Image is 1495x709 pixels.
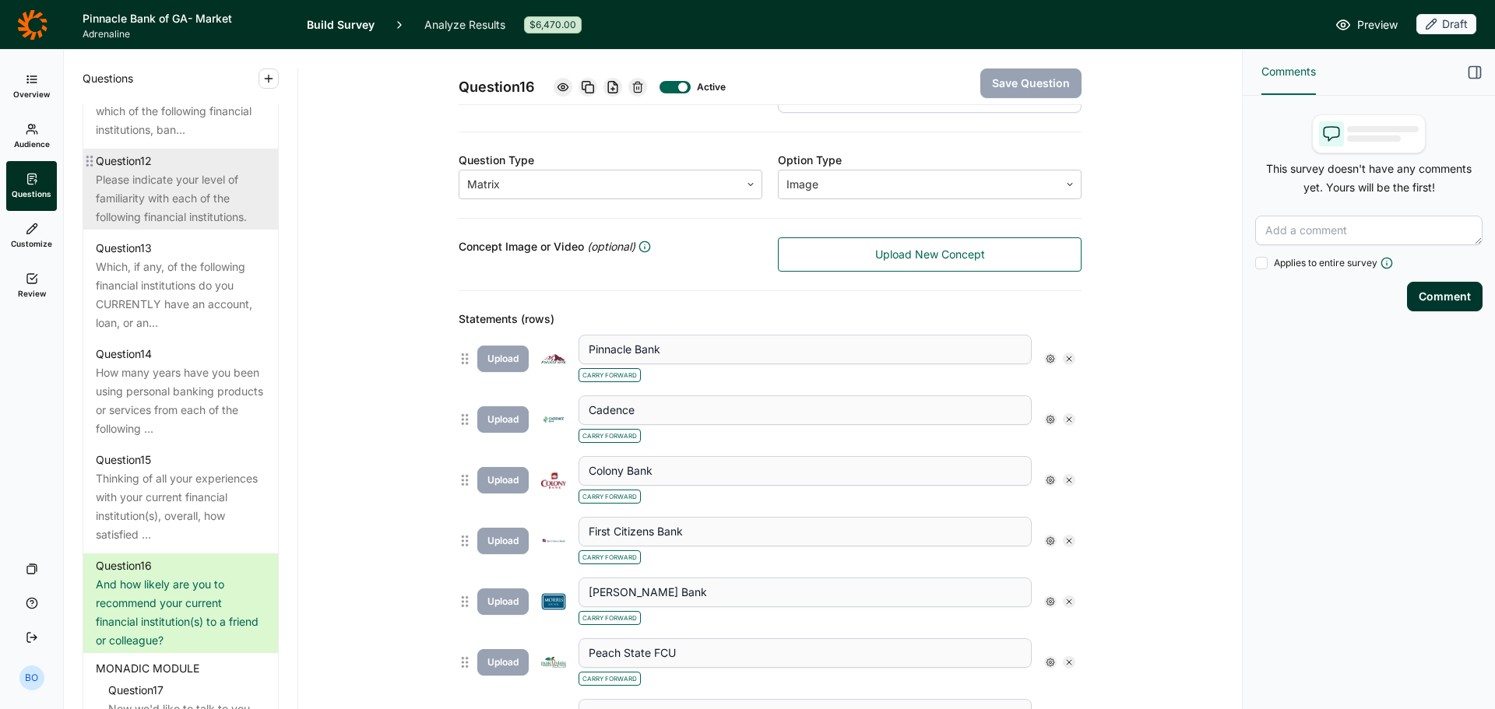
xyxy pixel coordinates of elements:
span: Overview [13,89,50,100]
a: Question12Please indicate your level of familiarity with each of the following financial institut... [83,149,278,230]
div: Draft [1416,14,1476,34]
div: Settings [1044,474,1057,486]
div: Remove [1063,413,1075,426]
button: Upload [477,528,529,554]
img: jnardet4hzthd7cqmssw.webp [541,657,566,669]
div: Remove [1063,474,1075,486]
img: u7pehoslqprghjly2nrn.png [541,354,566,363]
div: Delete [628,78,647,97]
span: Upload New Concept [875,247,985,262]
div: And how likely are you to recommend your current financial institution(s) to a friend or colleague? [96,575,266,650]
img: ees21vrsrlxj6b9ne0uy.jpg [541,414,566,426]
span: Carry Forward [582,553,637,562]
a: Question14How many years have you been using personal banking products or services from each of t... [83,342,278,441]
a: Question13Which, if any, of the following financial institutions do you CURRENTLY have an account... [83,236,278,335]
a: Review [6,261,57,311]
div: Option Type [778,151,1082,170]
div: Settings [1044,353,1057,365]
div: Settings [1044,413,1057,426]
button: Upload [477,649,529,676]
span: Comments [1261,62,1316,81]
a: Customize [6,211,57,261]
div: Question 17 [108,681,164,700]
span: Adrenaline [83,28,288,40]
a: Preview [1335,16,1398,34]
img: wzuicqgytqrgnlwsvmx1.png [541,538,566,544]
a: Audience [6,111,57,161]
div: Remove [1063,595,1075,608]
div: Settings [1044,535,1057,547]
div: Concept Image or Video [459,237,762,256]
div: Question 14 [96,345,152,363]
button: Upload [477,588,529,615]
img: o8sbqiv6faphywaj4nec.png [541,472,566,488]
span: Questions [83,69,133,88]
div: Question Type [459,151,762,170]
button: Upload [477,346,529,372]
span: Carry Forward [582,431,637,440]
span: Carry Forward [582,492,637,501]
h1: Pinnacle Bank of GA- Market [83,9,288,28]
div: Question 12 [96,152,152,170]
span: (optional) [587,237,635,256]
div: Please indicate your level of familiarity with each of the following financial institutions. [96,170,266,226]
div: Remove [1063,353,1075,365]
span: Audience [14,139,50,149]
a: Question16And how likely are you to recommend your current financial institution(s) to a friend o... [83,553,278,653]
div: BO [19,665,44,690]
div: $6,470.00 [524,16,582,33]
span: Applies to entire survey [1274,257,1377,269]
div: Question 13 [96,239,152,258]
button: Comments [1261,50,1316,95]
div: Which, if any, of the following financial institutions do you CURRENTLY have an account, loan, or... [96,258,266,332]
span: Carry Forward [582,674,637,683]
div: Settings [1044,656,1057,669]
span: Carry Forward [582,370,637,380]
button: Save Question [980,68,1082,98]
span: Carry Forward [582,613,637,623]
div: Remove [1063,535,1075,547]
span: MONADIC MODULE [96,659,199,678]
div: Remove [1063,656,1075,669]
span: Review [18,288,46,299]
span: Preview [1357,16,1398,34]
button: Upload [477,406,529,433]
div: Active [697,81,722,93]
div: Thinking of all your experiences with your current financial institution(s), overall, how satisfi... [96,469,266,544]
div: Question 16 [96,556,152,575]
span: Questions [12,188,51,199]
p: This survey doesn't have any comments yet. Yours will be the first! [1255,160,1483,197]
div: Settings [1044,595,1057,608]
span: Question 16 [459,76,535,98]
button: Upload [477,467,529,493]
span: Customize [11,238,52,249]
img: ozdalhh1ooxov25voe0s.png [541,593,566,609]
button: Draft [1416,14,1476,36]
a: Questions [6,161,57,211]
button: Comment [1407,282,1483,311]
div: Statements (rows) [459,310,1082,328]
a: Overview [6,61,57,111]
a: Question15Thinking of all your experiences with your current financial institution(s), overall, h... [83,448,278,547]
div: Question 15 [96,451,151,469]
div: How many years have you been using personal banking products or services from each of the followi... [96,363,266,438]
